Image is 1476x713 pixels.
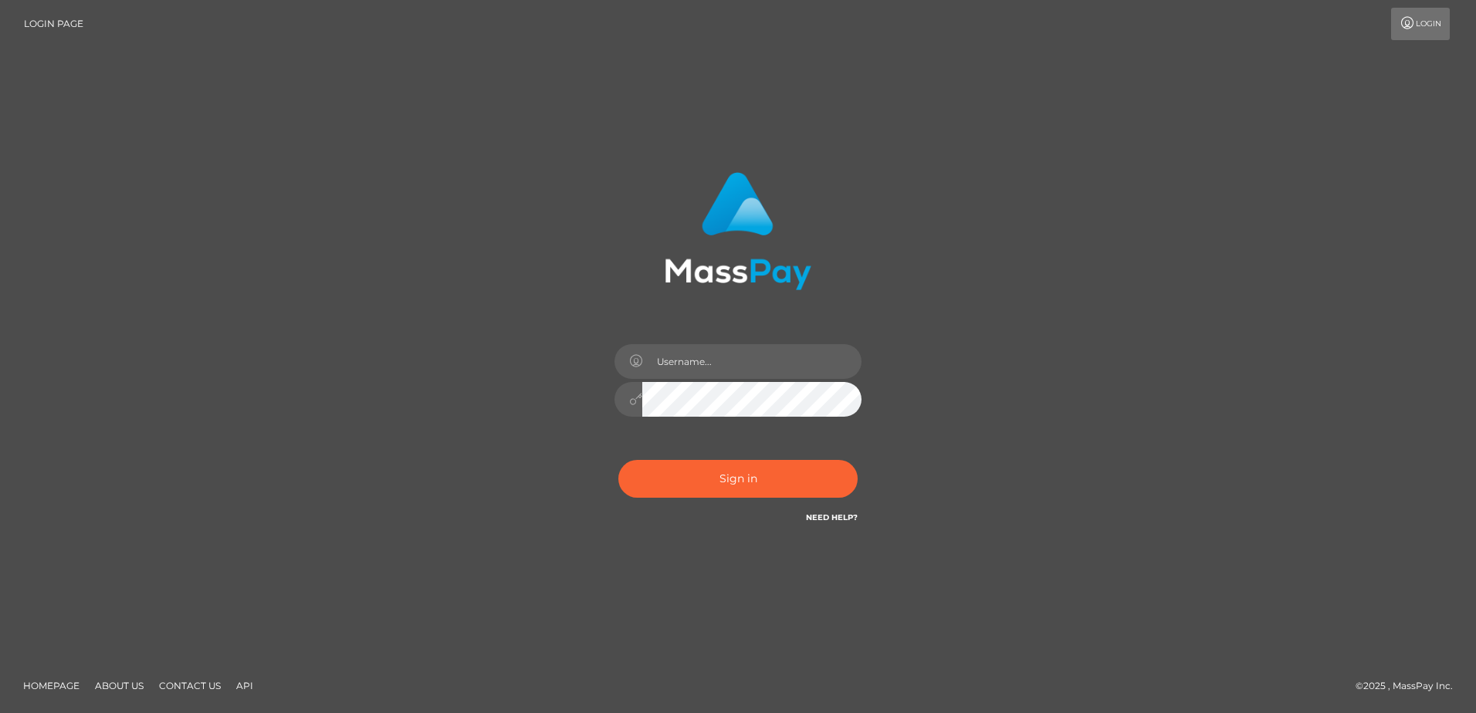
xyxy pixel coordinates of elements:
button: Sign in [618,460,858,498]
img: MassPay Login [665,172,811,290]
a: Login Page [24,8,83,40]
a: Contact Us [153,674,227,698]
a: API [230,674,259,698]
div: © 2025 , MassPay Inc. [1356,678,1464,694]
a: Homepage [17,674,86,698]
a: About Us [89,674,150,698]
a: Need Help? [806,512,858,522]
input: Username... [642,344,862,379]
a: Login [1391,8,1450,40]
